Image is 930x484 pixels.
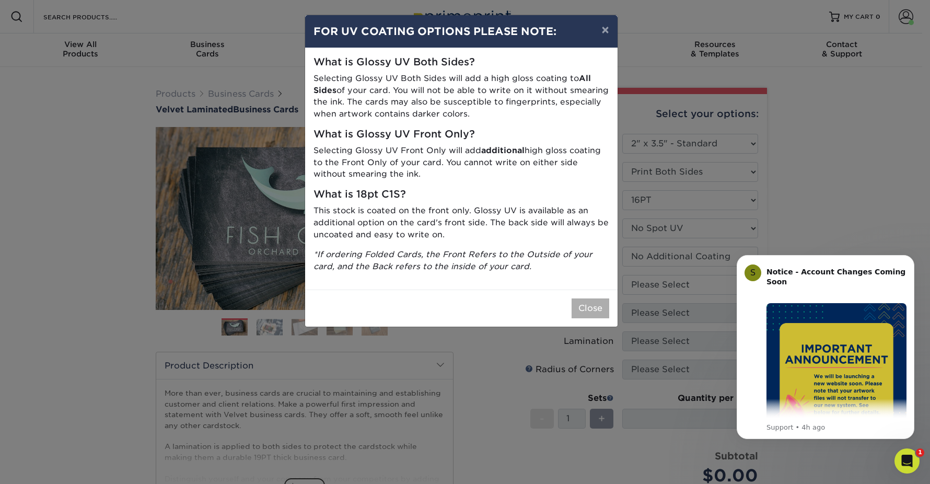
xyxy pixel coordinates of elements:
[313,73,591,95] strong: All Sides
[593,15,617,44] button: ×
[313,145,609,180] p: Selecting Glossy UV Front Only will add high gloss coating to the Front Only of your card. You ca...
[313,249,592,271] i: *If ordering Folded Cards, the Front Refers to the Outside of your card, and the Back refers to t...
[721,239,930,456] iframe: Intercom notifications message
[313,129,609,141] h5: What is Glossy UV Front Only?
[313,24,609,39] h4: FOR UV COATING OPTIONS PLEASE NOTE:
[481,145,525,155] strong: additional
[572,298,609,318] button: Close
[313,189,609,201] h5: What is 18pt C1S?
[313,205,609,240] p: This stock is coated on the front only. Glossy UV is available as an additional option on the car...
[313,73,609,120] p: Selecting Glossy UV Both Sides will add a high gloss coating to of your card. You will not be abl...
[916,448,924,457] span: 1
[894,448,920,474] iframe: Intercom live chat
[313,56,609,68] h5: What is Glossy UV Both Sides?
